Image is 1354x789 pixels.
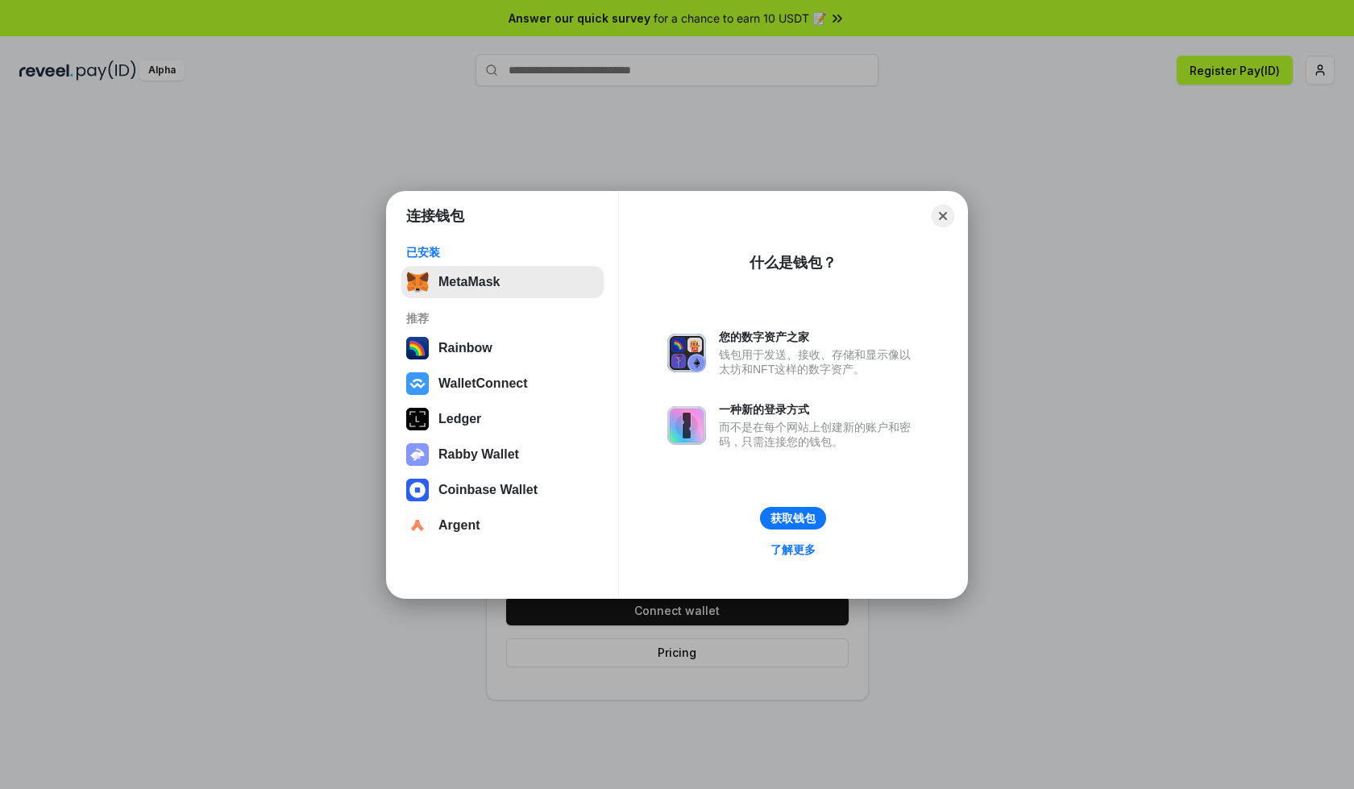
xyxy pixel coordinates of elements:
[401,332,604,364] button: Rainbow
[667,406,706,445] img: svg+xml,%3Csvg%20xmlns%3D%22http%3A%2F%2Fwww.w3.org%2F2000%2Fsvg%22%20fill%3D%22none%22%20viewBox...
[761,539,825,560] a: 了解更多
[750,253,837,272] div: 什么是钱包？
[760,507,826,529] button: 获取钱包
[401,368,604,400] button: WalletConnect
[438,518,480,533] div: Argent
[719,420,919,449] div: 而不是在每个网站上创建新的账户和密码，只需连接您的钱包。
[406,408,429,430] img: svg+xml,%3Csvg%20xmlns%3D%22http%3A%2F%2Fwww.w3.org%2F2000%2Fsvg%22%20width%3D%2228%22%20height%3...
[406,271,429,293] img: svg+xml,%3Csvg%20fill%3D%22none%22%20height%3D%2233%22%20viewBox%3D%220%200%2035%2033%22%20width%...
[401,474,604,506] button: Coinbase Wallet
[406,311,599,326] div: 推荐
[401,438,604,471] button: Rabby Wallet
[932,205,954,227] button: Close
[401,509,604,542] button: Argent
[406,206,464,226] h1: 连接钱包
[406,245,599,260] div: 已安装
[438,341,492,355] div: Rainbow
[438,447,519,462] div: Rabby Wallet
[406,479,429,501] img: svg+xml,%3Csvg%20width%3D%2228%22%20height%3D%2228%22%20viewBox%3D%220%200%2028%2028%22%20fill%3D...
[401,266,604,298] button: MetaMask
[667,334,706,372] img: svg+xml,%3Csvg%20xmlns%3D%22http%3A%2F%2Fwww.w3.org%2F2000%2Fsvg%22%20fill%3D%22none%22%20viewBox...
[438,275,500,289] div: MetaMask
[719,330,919,344] div: 您的数字资产之家
[401,403,604,435] button: Ledger
[770,542,816,557] div: 了解更多
[719,347,919,376] div: 钱包用于发送、接收、存储和显示像以太坊和NFT这样的数字资产。
[406,372,429,395] img: svg+xml,%3Csvg%20width%3D%2228%22%20height%3D%2228%22%20viewBox%3D%220%200%2028%2028%22%20fill%3D...
[438,483,538,497] div: Coinbase Wallet
[406,514,429,537] img: svg+xml,%3Csvg%20width%3D%2228%22%20height%3D%2228%22%20viewBox%3D%220%200%2028%2028%22%20fill%3D...
[406,443,429,466] img: svg+xml,%3Csvg%20xmlns%3D%22http%3A%2F%2Fwww.w3.org%2F2000%2Fsvg%22%20fill%3D%22none%22%20viewBox...
[438,376,528,391] div: WalletConnect
[406,337,429,359] img: svg+xml,%3Csvg%20width%3D%22120%22%20height%3D%22120%22%20viewBox%3D%220%200%20120%20120%22%20fil...
[438,412,481,426] div: Ledger
[719,402,919,417] div: 一种新的登录方式
[770,511,816,525] div: 获取钱包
